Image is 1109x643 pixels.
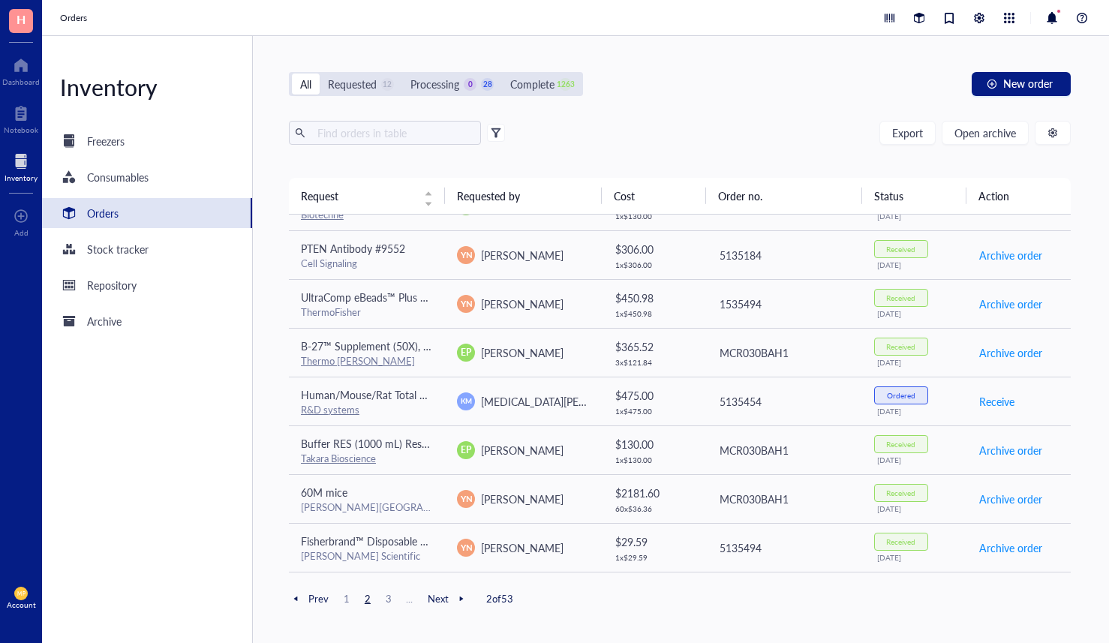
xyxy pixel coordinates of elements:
[301,436,597,451] span: Buffer RES (1000 mL) Resuspension Buffer RES, without RNase
[301,207,344,221] a: Biotechne
[42,270,252,300] a: Repository
[461,395,472,406] span: KM
[445,178,601,214] th: Requested by
[2,53,40,86] a: Dashboard
[862,178,966,214] th: Status
[4,125,38,134] div: Notebook
[615,455,694,464] div: 1 x $ 130.00
[615,436,694,452] div: $ 130.00
[461,346,471,359] span: EP
[460,492,472,505] span: YN
[289,72,583,96] div: segmented control
[359,592,377,605] span: 2
[5,149,38,182] a: Inventory
[615,553,694,562] div: 1 x $ 29.59
[301,549,433,563] div: [PERSON_NAME] Scientific
[720,344,850,361] div: MCR030BAH1
[978,389,1015,413] button: Receive
[486,592,513,605] span: 2 of 53
[17,590,25,596] span: MP
[17,10,26,29] span: H
[887,391,915,400] div: Ordered
[979,393,1014,410] span: Receive
[706,279,862,328] td: 1535494
[877,407,954,416] div: [DATE]
[615,338,694,355] div: $ 365.52
[706,230,862,279] td: 5135184
[428,592,468,605] span: Next
[892,127,923,139] span: Export
[481,540,564,555] span: [PERSON_NAME]
[4,101,38,134] a: Notebook
[706,377,862,425] td: 5135454
[877,455,954,464] div: [DATE]
[300,76,311,92] div: All
[720,539,850,556] div: 5135494
[615,309,694,318] div: 1 x $ 450.98
[615,504,694,513] div: 60 x $ 36.36
[301,402,359,416] a: R&D systems
[886,440,915,449] div: Received
[481,394,646,409] span: [MEDICAL_DATA][PERSON_NAME]
[978,292,1043,316] button: Archive order
[879,121,936,145] button: Export
[877,212,954,221] div: [DATE]
[460,248,472,261] span: YN
[289,178,445,214] th: Request
[460,297,472,310] span: YN
[510,76,554,92] div: Complete
[460,541,472,554] span: YN
[381,78,394,91] div: 12
[720,247,850,263] div: 5135184
[978,487,1043,511] button: Archive order
[877,358,954,367] div: [DATE]
[877,553,954,562] div: [DATE]
[979,344,1042,361] span: Archive order
[615,241,694,257] div: $ 306.00
[14,228,29,237] div: Add
[979,442,1042,458] span: Archive order
[706,178,862,214] th: Order no.
[602,178,706,214] th: Cost
[481,345,564,360] span: [PERSON_NAME]
[720,491,850,507] div: MCR030BAH1
[301,451,376,465] a: Takara Bioscience
[301,290,518,305] span: UltraComp eBeads™ Plus Compensation Beads
[301,188,415,204] span: Request
[615,358,694,367] div: 3 x $ 121.84
[87,133,125,149] div: Freezers
[720,296,850,312] div: 1535494
[481,248,564,263] span: [PERSON_NAME]
[978,341,1043,365] button: Archive order
[87,313,122,329] div: Archive
[942,121,1029,145] button: Open archive
[877,504,954,513] div: [DATE]
[301,305,433,319] div: ThermoFisher
[42,306,252,336] a: Archive
[615,485,694,501] div: $ 2181.60
[338,592,356,605] span: 1
[979,247,1042,263] span: Archive order
[401,592,419,605] span: ...
[42,162,252,192] a: Consumables
[481,78,494,91] div: 28
[954,127,1016,139] span: Open archive
[301,500,433,514] div: [PERSON_NAME][GEOGRAPHIC_DATA]
[60,11,90,26] a: Orders
[886,293,915,302] div: Received
[979,491,1042,507] span: Archive order
[87,277,137,293] div: Repository
[720,393,850,410] div: 5135454
[7,600,36,609] div: Account
[706,328,862,377] td: MCR030BAH1
[886,488,915,497] div: Received
[42,234,252,264] a: Stock tracker
[380,592,398,605] span: 3
[615,212,694,221] div: 1 x $ 130.00
[301,387,577,402] span: Human/Mouse/Rat Total HSP70/HSPA1A DuoSet IC ELISA
[615,407,694,416] div: 1 x $ 475.00
[464,78,476,91] div: 0
[978,243,1043,267] button: Archive order
[42,198,252,228] a: Orders
[1003,77,1053,89] span: New order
